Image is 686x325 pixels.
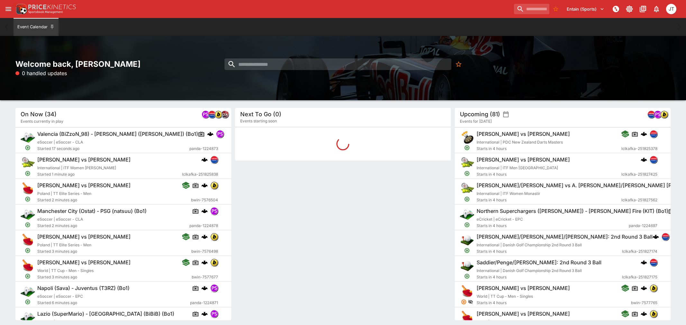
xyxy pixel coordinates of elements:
span: Started 6 minutes ago [37,300,190,306]
img: tennis.png [460,181,474,196]
img: pandascore.png [202,111,209,118]
span: panda-1224873 [189,145,218,152]
span: Starts in 4 hours [477,197,621,203]
img: PriceKinetics Logo [14,3,27,15]
img: bwin.png [661,111,668,118]
img: table_tennis.png [21,181,35,196]
div: lclkafka [662,233,669,241]
svg: Hidden [468,299,473,304]
img: esports.png [21,310,35,324]
svg: Open [464,145,470,151]
img: table_tennis.png [460,284,474,298]
img: table_tennis.png [21,233,35,247]
span: World | TT Cup - Men - Singles [477,320,533,324]
span: Starts in 4 hours [477,145,621,152]
span: Started 3 minutes ago [37,248,191,255]
span: International | Danish Golf Championship 2nd Round 3 Ball [477,242,582,247]
img: logo-cerberus.svg [201,285,208,291]
div: cerberus [641,156,647,163]
img: PriceKinetics [28,4,76,9]
div: cerberus [201,311,208,317]
span: Poland | TT Elite Series - Men [37,242,91,247]
div: pandascore [210,284,218,292]
button: Joshua Thomson [664,2,678,16]
span: lclkafka-251827175 [622,274,657,280]
span: lclkafka-251825838 [182,171,218,178]
h6: [PERSON_NAME] vs [PERSON_NAME] [477,156,570,163]
div: cerberus [201,233,208,240]
div: cerberus [201,259,208,266]
svg: Open [25,299,31,305]
span: eSoccer | eSoccer - CLA [37,140,83,145]
svg: Open [464,196,470,202]
img: pandascore.png [211,207,218,215]
img: lclkafka.png [648,111,655,118]
span: International | ITF Women [PERSON_NAME] [37,165,116,170]
h5: Next To Go (0) [240,110,281,118]
div: Joshua Thomson [666,4,676,14]
h6: [PERSON_NAME] vs [PERSON_NAME] [477,311,570,317]
span: lclkafka-251827562 [621,197,657,203]
h6: [PERSON_NAME] vs [PERSON_NAME] [37,233,131,240]
img: bwin.png [215,111,222,118]
div: pricekinetics [221,110,229,118]
input: search [224,58,451,70]
span: Started 2 minutes ago [37,223,189,229]
div: cerberus [201,208,208,214]
span: Started 3 minutes ago [37,274,192,280]
svg: Open [25,171,31,176]
span: panda-1224871 [190,300,218,306]
button: NOT Connected to PK [610,3,622,15]
img: bwin.png [650,285,657,292]
svg: Open [25,222,31,228]
div: pandascore [210,207,218,215]
span: eSoccer | eSoccer - EPC [37,320,83,324]
button: No Bookmarks [453,58,464,70]
img: pandascore.png [216,130,224,137]
div: bwin [215,110,222,118]
div: cerberus [641,259,647,266]
button: open drawer [3,3,14,15]
img: esports.png [21,207,35,221]
div: lclkafka [210,156,218,163]
img: darts.png [460,130,474,144]
div: bwin [650,310,657,318]
span: panda-1224697 [629,223,657,229]
img: logo-cerberus.svg [641,259,647,266]
div: lclkafka [647,110,655,118]
h6: Saddier/Penge/[PERSON_NAME]: 2nd Round 3 Ball [477,259,601,266]
span: International | Danish Golf Championship 2nd Round 3 Ball [477,268,582,273]
img: lclkafka.png [650,130,657,137]
h6: [PERSON_NAME]/[PERSON_NAME]/[PERSON_NAME]: 2nd Round 3 Ball [477,233,653,240]
h6: Manchester City (Ostat) - PSG (natsuu) (Bo1) [37,208,147,215]
div: cerberus [641,311,647,317]
img: table_tennis.png [460,310,474,324]
img: lclkafka.png [208,111,215,118]
img: bwin.png [211,233,218,240]
div: bwin [650,284,657,292]
h6: Lazio (SuperMario) - [GEOGRAPHIC_DATA] (BiBiB) (Bo1) [37,311,174,317]
span: Events starting soon [240,118,277,124]
h6: Valencia (BiZzoN_98) - [PERSON_NAME] ([PERSON_NAME]) (Bo1) [37,131,198,137]
p: 0 handled updates [15,69,67,77]
div: lclkafka [208,110,216,118]
img: logo-cerberus.svg [641,156,647,163]
h6: [PERSON_NAME] vs [PERSON_NAME] [37,156,131,163]
span: lclkafka-251827174 [622,248,657,255]
span: eSoccer | eSoccer - CLA [37,217,83,222]
img: golf.png [460,233,474,247]
img: logo-cerberus.svg [653,233,659,240]
h6: [PERSON_NAME] vs [PERSON_NAME] [477,285,570,292]
span: Starts in 4 hours [477,248,622,255]
button: Notifications [651,3,662,15]
div: lclkafka [650,259,657,266]
img: lclkafka.png [650,259,657,266]
img: logo-cerberus.svg [201,233,208,240]
img: bwin.png [211,259,218,266]
div: cerberus [201,285,208,291]
span: Starts in 4 hours [477,223,629,229]
img: Sportsbook Management [28,11,63,13]
img: logo-cerberus.svg [201,259,208,266]
svg: Open [464,273,470,279]
button: Documentation [637,3,649,15]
